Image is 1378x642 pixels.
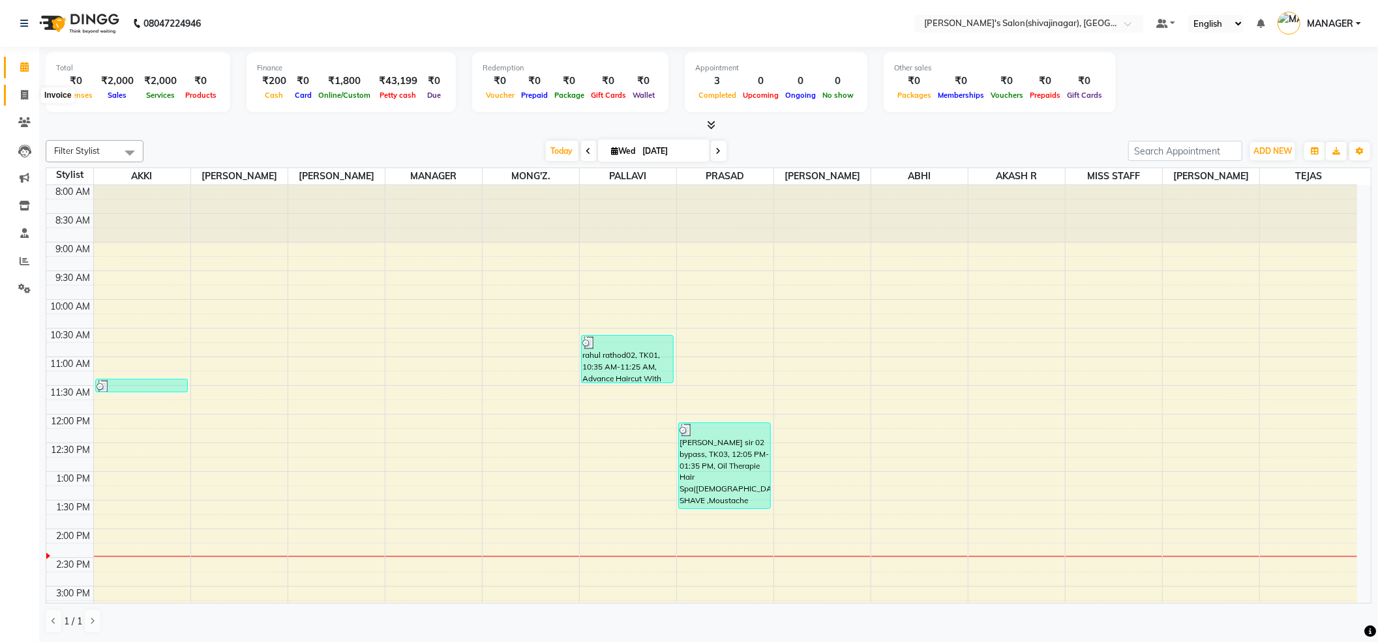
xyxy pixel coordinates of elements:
span: Products [182,91,220,100]
span: Upcoming [740,91,782,100]
span: PRASAD [677,168,773,184]
span: Wallet [629,91,658,100]
span: Cash [262,91,287,100]
div: 1:30 PM [54,501,93,514]
span: Petty cash [377,91,420,100]
span: MANAGER [1307,17,1353,31]
div: Stylist [46,168,93,182]
div: ₹0 [182,74,220,89]
span: MISS STAFF [1066,168,1162,184]
span: Completed [695,91,740,100]
div: 12:00 PM [49,415,93,428]
span: Voucher [483,91,518,100]
span: Prepaids [1026,91,1064,100]
span: Online/Custom [315,91,374,100]
div: ₹0 [894,74,935,89]
span: No show [819,91,857,100]
div: ₹0 [423,74,445,89]
div: ₹0 [1064,74,1105,89]
input: 2025-09-03 [639,141,704,161]
div: ₹0 [588,74,629,89]
div: ₹200 [257,74,292,89]
div: ₹0 [987,74,1026,89]
div: Appointment [695,63,857,74]
div: 1:00 PM [54,472,93,486]
div: 10:00 AM [48,300,93,314]
span: Vouchers [987,91,1026,100]
div: ₹0 [292,74,315,89]
div: 9:30 AM [53,271,93,285]
div: 11:30 AM [48,386,93,400]
div: 2:00 PM [54,529,93,543]
div: ₹0 [629,74,658,89]
input: Search Appointment [1128,141,1242,161]
div: 0 [819,74,857,89]
div: rahul rathod02, TK01, 10:35 AM-11:25 AM, Advance Haircut With Senior Stylist (Wash + blowdry+STYL... [582,336,673,383]
span: Services [143,91,178,100]
img: MANAGER [1278,12,1300,35]
button: ADD NEW [1250,142,1295,160]
div: ₹0 [1026,74,1064,89]
div: 9:00 AM [53,242,93,256]
div: [PERSON_NAME] 02, TK02, 11:20 AM-11:35 AM, EAR WAX (PEELWAX) [96,379,187,392]
span: [PERSON_NAME] [774,168,871,184]
div: 8:30 AM [53,214,93,227]
span: Card [292,91,315,100]
div: ₹2,000 [139,74,182,89]
span: [PERSON_NAME] [288,168,385,184]
div: ₹43,199 [374,74,423,89]
div: ₹0 [935,74,987,89]
span: MANAGER [385,168,482,184]
span: MONG'Z. [483,168,579,184]
span: PALLAVI [580,168,676,184]
img: logo [33,5,123,42]
div: ₹0 [483,74,518,89]
span: ADD NEW [1253,146,1292,156]
div: Finance [257,63,445,74]
span: ABHI [871,168,968,184]
span: Due [424,91,444,100]
div: 8:00 AM [53,185,93,199]
span: Ongoing [782,91,819,100]
div: 0 [782,74,819,89]
span: Filter Stylist [54,145,100,156]
span: [PERSON_NAME] [191,168,288,184]
div: 0 [740,74,782,89]
span: Wed [608,146,639,156]
span: 1 / 1 [64,615,82,628]
span: AKASH R [968,168,1065,184]
div: 12:30 PM [49,443,93,457]
div: ₹1,800 [315,74,374,89]
div: ₹0 [551,74,588,89]
div: Other sales [894,63,1105,74]
b: 08047224946 [143,5,201,42]
span: Today [546,141,578,161]
div: 3 [695,74,740,89]
div: Redemption [483,63,658,74]
span: TEJAS [1260,168,1357,184]
span: AKKI [94,168,190,184]
span: Gift Cards [588,91,629,100]
span: Packages [894,91,935,100]
div: 2:30 PM [54,558,93,572]
div: Total [56,63,220,74]
div: 11:00 AM [48,357,93,371]
div: ₹0 [56,74,96,89]
span: Prepaid [518,91,551,100]
span: Memberships [935,91,987,100]
span: Sales [105,91,130,100]
span: Gift Cards [1064,91,1105,100]
span: Package [551,91,588,100]
div: Invoice [41,88,74,104]
div: ₹0 [518,74,551,89]
div: ₹2,000 [96,74,139,89]
div: 10:30 AM [48,328,93,342]
div: [PERSON_NAME] sir 02 bypass, TK03, 12:05 PM-01:35 PM, Oil Therapie Hair Spa([DEMOGRAPHIC_DATA]),C... [679,423,770,508]
span: [PERSON_NAME] [1163,168,1259,184]
div: 3:00 PM [54,587,93,600]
